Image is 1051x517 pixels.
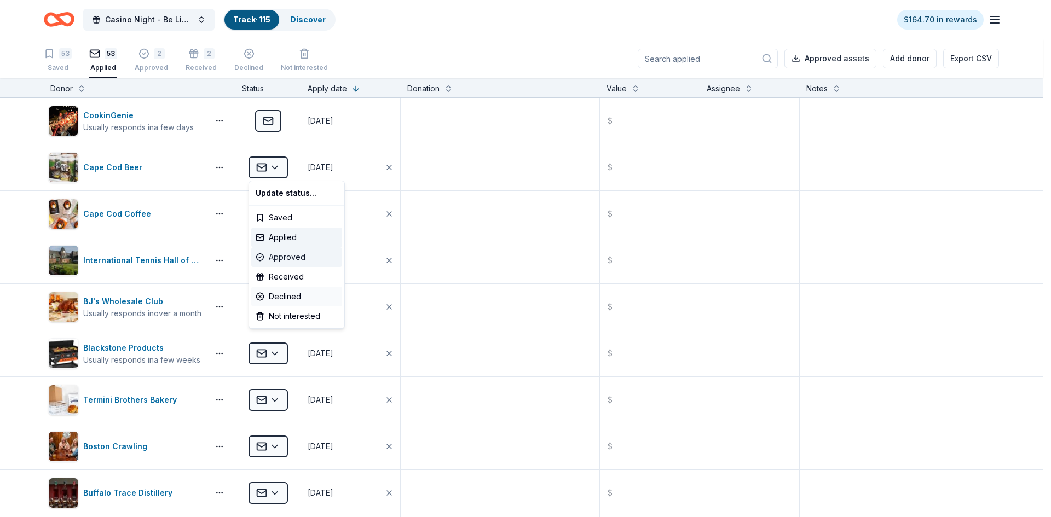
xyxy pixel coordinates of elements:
[251,228,342,247] div: Applied
[251,287,342,306] div: Declined
[251,267,342,287] div: Received
[251,306,342,326] div: Not interested
[251,208,342,228] div: Saved
[251,247,342,267] div: Approved
[251,183,342,203] div: Update status...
